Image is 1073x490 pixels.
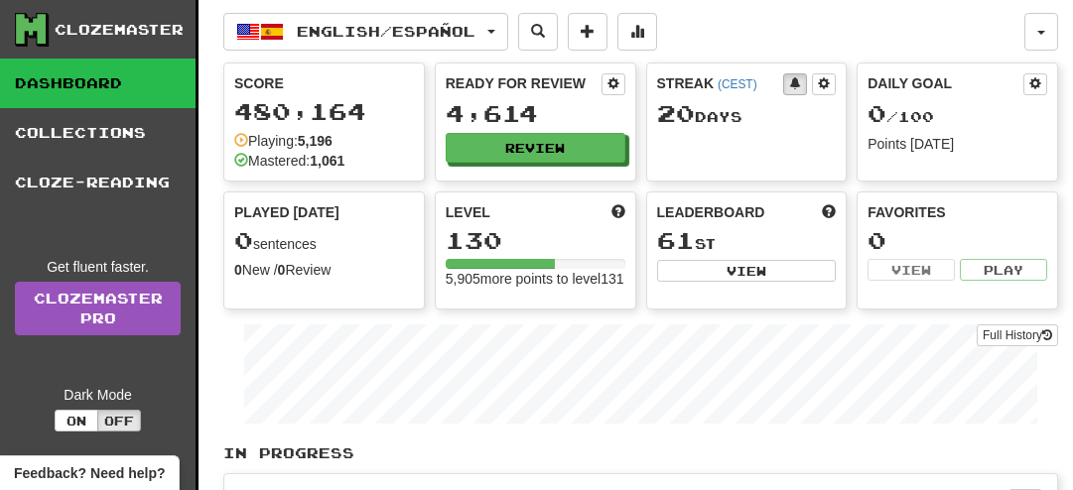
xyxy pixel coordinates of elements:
[868,108,934,125] span: / 100
[234,228,414,254] div: sentences
[446,73,602,93] div: Ready for Review
[234,202,339,222] span: Played [DATE]
[15,385,181,405] div: Dark Mode
[234,131,333,151] div: Playing:
[55,410,98,431] button: On
[15,282,181,335] a: ClozemasterPro
[234,99,414,124] div: 480,164
[822,202,836,222] span: This week in points, UTC
[234,262,242,278] strong: 0
[278,262,286,278] strong: 0
[223,443,1058,463] p: In Progress
[868,228,1047,253] div: 0
[657,101,837,127] div: Day s
[868,202,1047,222] div: Favorites
[446,269,625,289] div: 5,905 more points to level 131
[223,13,508,51] button: English/Español
[234,151,344,171] div: Mastered:
[298,133,333,149] strong: 5,196
[868,99,886,127] span: 0
[868,259,955,281] button: View
[97,410,141,431] button: Off
[14,463,165,483] span: Open feedback widget
[617,13,657,51] button: More stats
[657,99,695,127] span: 20
[234,260,414,280] div: New / Review
[55,20,184,40] div: Clozemaster
[446,228,625,253] div: 130
[611,202,625,222] span: Score more points to level up
[310,153,344,169] strong: 1,061
[446,133,625,163] button: Review
[718,77,757,91] a: (CEST)
[977,324,1058,346] button: Full History
[568,13,607,51] button: Add sentence to collection
[657,73,784,93] div: Streak
[446,101,625,126] div: 4,614
[960,259,1047,281] button: Play
[234,73,414,93] div: Score
[518,13,558,51] button: Search sentences
[657,260,837,282] button: View
[868,134,1047,154] div: Points [DATE]
[297,23,475,40] span: English / Español
[446,202,490,222] span: Level
[234,226,253,254] span: 0
[15,257,181,277] div: Get fluent faster.
[868,73,1023,95] div: Daily Goal
[657,228,837,254] div: st
[657,226,695,254] span: 61
[657,202,765,222] span: Leaderboard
